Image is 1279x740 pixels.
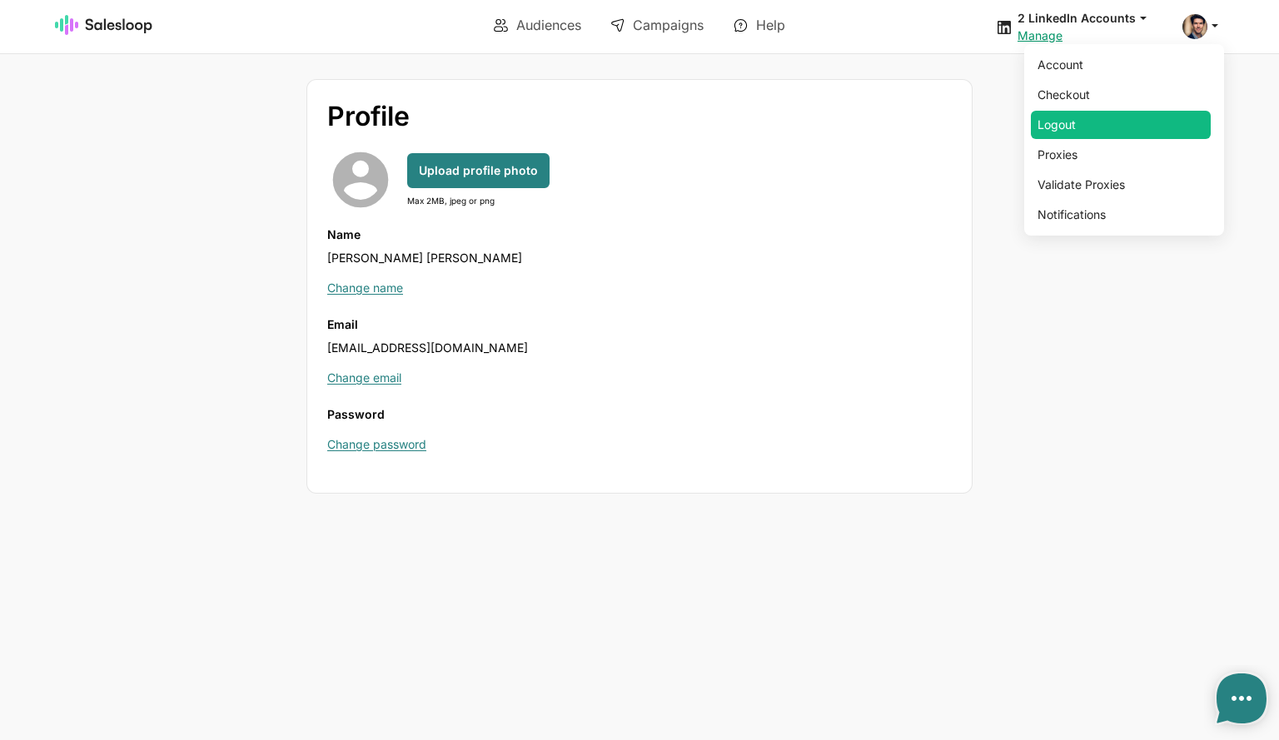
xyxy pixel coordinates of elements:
a: Account [1031,51,1211,79]
img: Salesloop [55,15,153,35]
button: 2 LinkedIn Accounts [1018,10,1162,26]
a: Change password [327,437,426,451]
label: Name [327,226,952,243]
span: [PERSON_NAME] [PERSON_NAME] [327,251,522,265]
a: Change name [327,281,403,295]
span: Upload profile photo [419,162,538,179]
a: Validate Proxies [1031,171,1211,199]
label: Email [327,316,952,333]
a: Notifications [1031,201,1211,229]
h1: Profile [327,100,889,133]
a: Audiences [482,11,593,39]
a: Proxies [1031,141,1211,169]
a: Change email [327,370,401,385]
a: Logout [1031,111,1211,139]
a: Checkout [1031,81,1211,109]
label: Password [327,406,952,423]
a: Help [722,11,797,39]
i: account_circle [327,171,394,188]
a: Campaigns [599,11,715,39]
button: Upload profile photo [407,153,550,188]
span: [EMAIL_ADDRESS][DOMAIN_NAME] [327,340,528,355]
div: Max 2MB, jpeg or png [407,195,550,206]
a: Manage [1018,28,1063,42]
